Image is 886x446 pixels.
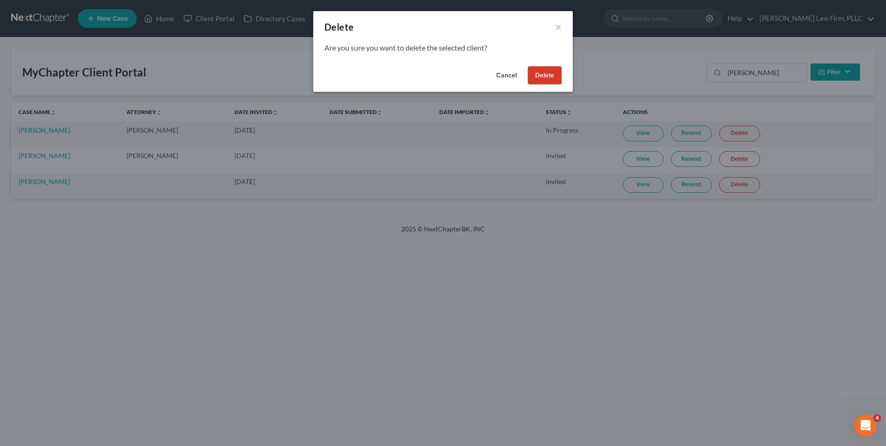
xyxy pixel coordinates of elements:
span: 4 [873,414,881,422]
div: Delete [324,20,354,33]
button: × [555,21,562,32]
p: Are you sure you want to delete the selected client? [324,43,562,53]
button: Delete [528,66,562,85]
iframe: Intercom live chat [854,414,877,437]
button: Cancel [489,66,524,85]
